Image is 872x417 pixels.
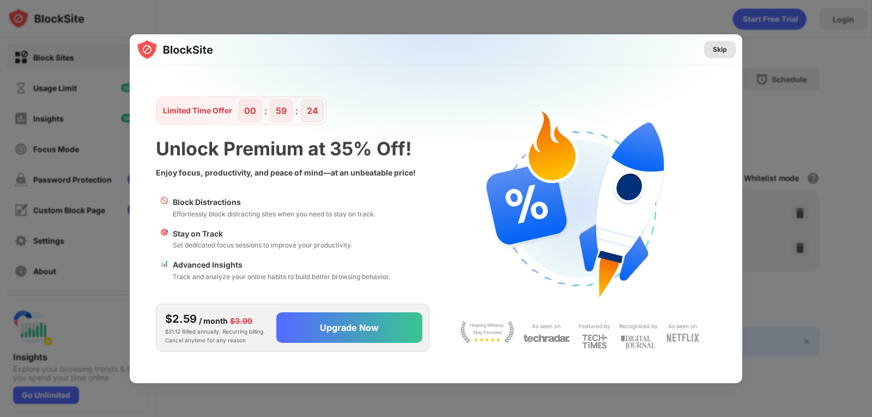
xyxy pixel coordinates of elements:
[460,321,514,343] img: light-stay-focus.svg
[165,311,197,327] div: $2.59
[621,334,656,352] img: light-digital-journal.svg
[230,315,252,327] div: $3.99
[713,44,727,55] div: Skip
[668,321,697,331] div: As seen on
[136,34,749,250] img: gradient.svg
[619,321,658,331] div: Recognized by
[667,334,699,342] img: light-netflix.svg
[173,259,390,271] div: Advanced Insights
[320,322,379,333] div: Upgrade Now
[160,259,168,282] div: 📊
[165,311,268,345] div: $31.12 Billed annually. Recurring billing. Cancel anytime for any reason
[532,321,561,331] div: As seen on
[199,315,228,327] div: / month
[582,334,607,349] img: light-techtimes.svg
[523,334,570,343] img: light-techradar.svg
[579,321,610,331] div: Featured by
[173,271,390,282] div: Track and analyze your online habits to build better browsing behavior.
